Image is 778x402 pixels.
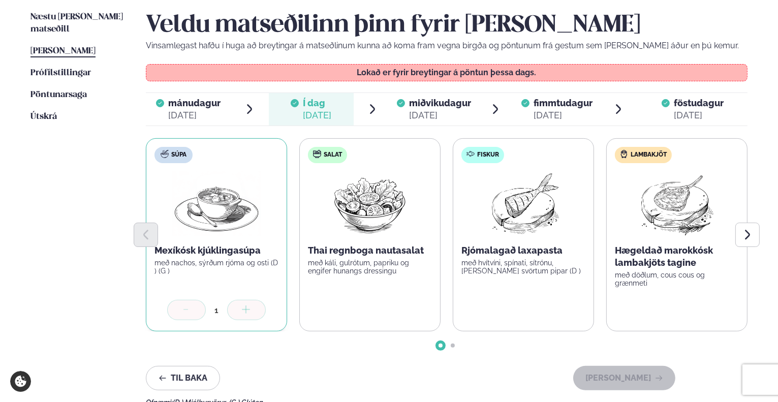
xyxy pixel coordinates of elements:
[172,171,261,236] img: Soup.png
[303,109,331,121] div: [DATE]
[30,111,57,123] a: Útskrá
[206,304,227,316] div: 1
[735,223,760,247] button: Next slide
[146,11,748,40] h2: Veldu matseðilinn þinn fyrir [PERSON_NAME]
[477,151,499,159] span: Fiskur
[620,150,628,158] img: Lamb.svg
[409,109,471,121] div: [DATE]
[30,67,91,79] a: Prófílstillingar
[313,150,321,158] img: salad.svg
[30,112,57,121] span: Útskrá
[674,109,724,121] div: [DATE]
[308,244,432,257] p: Thai regnboga nautasalat
[161,150,169,158] img: soup.svg
[479,171,569,236] img: Fish.png
[30,11,126,36] a: Næstu [PERSON_NAME] matseðill
[146,366,220,390] button: Til baka
[154,244,278,257] p: Mexíkósk kjúklingasúpa
[146,40,748,52] p: Vinsamlegast hafðu í huga að breytingar á matseðlinum kunna að koma fram vegna birgða og pöntunum...
[674,98,724,108] span: föstudagur
[154,259,278,275] p: með nachos, sýrðum rjóma og osti (D ) (G )
[632,171,722,236] img: Lamb-Meat.png
[451,344,455,348] span: Go to slide 2
[168,109,221,121] div: [DATE]
[573,366,675,390] button: [PERSON_NAME]
[30,90,87,99] span: Pöntunarsaga
[466,150,475,158] img: fish.svg
[30,45,96,57] a: [PERSON_NAME]
[157,69,737,77] p: Lokað er fyrir breytingar á pöntun þessa dags.
[631,151,667,159] span: Lambakjöt
[439,344,443,348] span: Go to slide 1
[303,97,331,109] span: Í dag
[534,109,593,121] div: [DATE]
[308,259,432,275] p: með káli, gulrótum, papriku og engifer hunangs dressingu
[10,371,31,392] a: Cookie settings
[30,13,123,34] span: Næstu [PERSON_NAME] matseðill
[325,171,415,236] img: Salad.png
[534,98,593,108] span: fimmtudagur
[461,259,585,275] p: með hvítvíni, spínati, sítrónu, [PERSON_NAME] svörtum pipar (D )
[461,244,585,257] p: Rjómalagað laxapasta
[134,223,158,247] button: Previous slide
[30,47,96,55] span: [PERSON_NAME]
[30,69,91,77] span: Prófílstillingar
[615,271,739,287] p: með döðlum, cous cous og grænmeti
[168,98,221,108] span: mánudagur
[324,151,342,159] span: Salat
[30,89,87,101] a: Pöntunarsaga
[171,151,186,159] span: Súpa
[615,244,739,269] p: Hægeldað marokkósk lambakjöts tagine
[409,98,471,108] span: miðvikudagur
